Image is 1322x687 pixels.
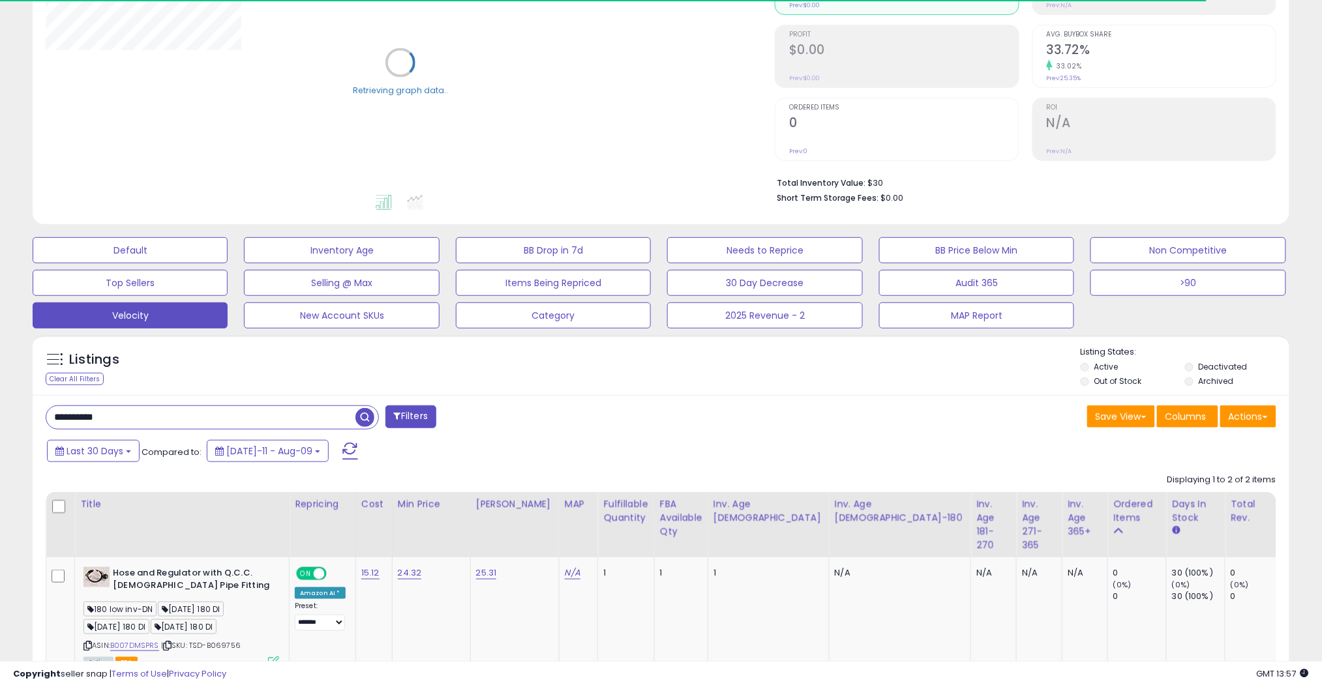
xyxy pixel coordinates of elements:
[667,302,862,329] button: 2025 Revenue - 2
[667,237,862,263] button: Needs to Reprice
[1220,405,1276,428] button: Actions
[835,497,965,525] div: Inv. Age [DEMOGRAPHIC_DATA]-180
[880,192,903,204] span: $0.00
[1053,61,1082,71] small: 33.02%
[83,619,149,634] span: [DATE] 180 DI
[667,270,862,296] button: 30 Day Decrease
[33,302,228,329] button: Velocity
[244,302,439,329] button: New Account SKUs
[112,667,167,680] a: Terms of Use
[1113,591,1166,602] div: 0
[565,497,593,511] div: MAP
[1231,567,1284,579] div: 0
[777,174,1267,190] li: $30
[1198,375,1233,387] label: Archived
[361,566,380,579] a: 15.12
[1157,405,1218,428] button: Columns
[603,567,644,579] div: 1
[297,568,314,579] span: ON
[1257,667,1309,680] span: 2025-09-9 13:57 GMT
[976,497,1011,552] div: Inv. Age 181-270
[83,602,157,617] span: 180 low inv-DN
[879,237,1074,263] button: BB Price Below Min
[1022,497,1057,552] div: Inv. Age 271-365
[142,446,202,458] span: Compared to:
[476,497,554,511] div: [PERSON_NAME]
[456,302,651,329] button: Category
[226,445,312,458] span: [DATE]-11 - Aug-09
[361,497,387,511] div: Cost
[789,42,1018,60] h2: $0.00
[244,237,439,263] button: Inventory Age
[113,567,271,594] b: Hose and Regulator with Q.C.C. [DEMOGRAPHIC_DATA] Pipe Fitting
[714,567,819,579] div: 1
[353,85,448,96] div: Retrieving graph data..
[777,177,865,188] b: Total Inventory Value:
[1047,147,1072,155] small: Prev: N/A
[1231,579,1249,590] small: (0%)
[976,567,1006,579] div: N/A
[565,566,580,579] a: N/A
[158,602,224,617] span: [DATE] 180 DI
[1231,497,1278,525] div: Total Rev.
[80,497,284,511] div: Title
[1094,361,1119,372] label: Active
[67,445,123,458] span: Last 30 Days
[1068,497,1102,538] div: Inv. Age 365+
[33,270,228,296] button: Top Sellers
[456,237,651,263] button: BB Drop in 7d
[1047,1,1072,9] small: Prev: N/A
[660,497,702,538] div: FBA Available Qty
[789,31,1018,38] span: Profit
[789,115,1018,133] h2: 0
[789,104,1018,111] span: Ordered Items
[1172,591,1225,602] div: 30 (100%)
[295,602,346,631] div: Preset:
[603,497,648,525] div: Fulfillable Quantity
[207,440,329,462] button: [DATE]-11 - Aug-09
[835,567,961,579] div: N/A
[169,667,226,680] a: Privacy Policy
[1172,567,1225,579] div: 30 (100%)
[1094,375,1142,387] label: Out of Stock
[879,270,1074,296] button: Audit 365
[1165,410,1207,423] span: Columns
[46,373,104,385] div: Clear All Filters
[1113,579,1132,590] small: (0%)
[789,1,820,9] small: Prev: $0.00
[789,74,820,82] small: Prev: $0.00
[1022,567,1052,579] div: N/A
[1113,567,1166,579] div: 0
[476,566,497,579] a: 25.31
[161,640,241,650] span: | SKU: TSD-B069756
[325,568,346,579] span: OFF
[398,566,422,579] a: 24.32
[1068,567,1098,579] div: N/A
[456,270,651,296] button: Items Being Repriced
[1231,591,1284,602] div: 0
[1047,74,1081,82] small: Prev: 25.35%
[83,567,110,587] img: 31MclYZifSL._SL40_.jpg
[879,302,1074,329] button: MAP Report
[295,587,346,599] div: Amazon AI *
[1090,270,1285,296] button: >90
[151,619,217,634] span: [DATE] 180 DI
[1047,42,1276,60] h2: 33.72%
[13,667,61,680] strong: Copyright
[69,351,119,369] h5: Listings
[110,640,159,651] a: B007DMSPRS
[33,237,228,263] button: Default
[1090,237,1285,263] button: Non Competitive
[1172,525,1180,536] small: Days In Stock.
[777,192,879,203] b: Short Term Storage Fees:
[1172,497,1220,525] div: Days In Stock
[714,497,824,525] div: Inv. Age [DEMOGRAPHIC_DATA]
[385,405,436,428] button: Filters
[1047,115,1276,133] h2: N/A
[398,497,465,511] div: Min Price
[1081,346,1289,358] p: Listing States:
[1047,104,1276,111] span: ROI
[789,147,807,155] small: Prev: 0
[13,668,226,680] div: seller snap | |
[47,440,140,462] button: Last 30 Days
